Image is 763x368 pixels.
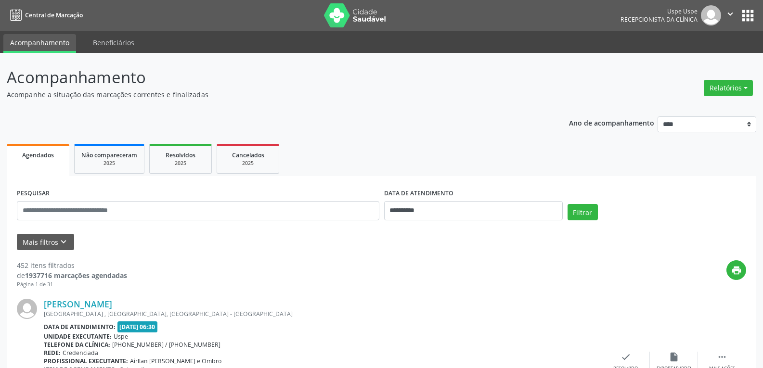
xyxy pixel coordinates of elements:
span: Não compareceram [81,151,137,159]
i: print [731,265,742,276]
span: [PHONE_NUMBER] / [PHONE_NUMBER] [112,341,220,349]
a: Acompanhamento [3,34,76,53]
label: DATA DE ATENDIMENTO [384,186,453,201]
i: keyboard_arrow_down [58,237,69,247]
p: Acompanhamento [7,65,531,89]
img: img [701,5,721,25]
button: Filtrar [568,204,598,220]
i: insert_drive_file [669,352,679,362]
img: img [17,299,37,319]
button: Relatórios [704,80,753,96]
button:  [721,5,739,25]
p: Ano de acompanhamento [569,116,654,128]
span: [DATE] 06:30 [117,321,158,332]
button: Mais filtroskeyboard_arrow_down [17,234,74,251]
b: Profissional executante: [44,357,128,365]
b: Rede: [44,349,61,357]
b: Telefone da clínica: [44,341,110,349]
strong: 1937716 marcações agendadas [25,271,127,280]
label: PESQUISAR [17,186,50,201]
a: [PERSON_NAME] [44,299,112,309]
span: Central de Marcação [25,11,83,19]
b: Unidade executante: [44,332,112,341]
b: Data de atendimento: [44,323,116,331]
span: Resolvidos [166,151,195,159]
i:  [725,9,736,19]
div: 2025 [156,160,205,167]
div: 2025 [81,160,137,167]
span: Airllan [PERSON_NAME] e Ombro [130,357,221,365]
button: apps [739,7,756,24]
span: Cancelados [232,151,264,159]
a: Beneficiários [86,34,141,51]
i: check [621,352,631,362]
button: print [726,260,746,280]
div: [GEOGRAPHIC_DATA] , [GEOGRAPHIC_DATA], [GEOGRAPHIC_DATA] - [GEOGRAPHIC_DATA] [44,310,602,318]
span: Credenciada [63,349,98,357]
div: 452 itens filtrados [17,260,127,270]
i:  [717,352,727,362]
div: Página 1 de 31 [17,280,127,289]
div: Uspe Uspe [621,7,698,15]
div: de [17,270,127,280]
div: 2025 [224,160,272,167]
p: Acompanhe a situação das marcações correntes e finalizadas [7,89,531,100]
a: Central de Marcação [7,7,83,23]
span: Uspe [114,332,128,341]
span: Recepcionista da clínica [621,15,698,24]
span: Agendados [22,151,54,159]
